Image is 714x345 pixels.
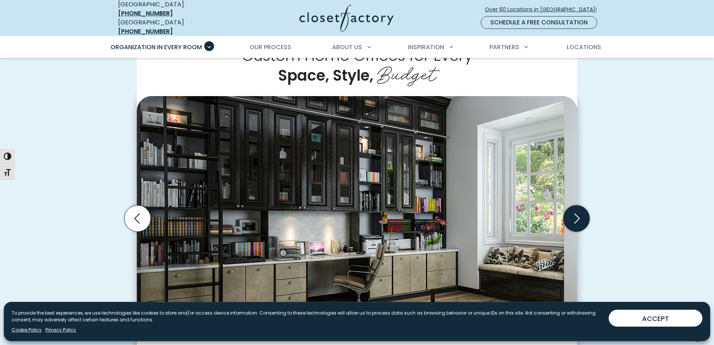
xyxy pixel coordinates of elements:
[299,5,394,32] img: Closet Factory Logo
[111,43,202,51] span: Organization in Every Room
[481,16,597,29] a: Schedule a Free Consultation
[137,96,577,327] img: Home office wall unit with rolling ladder, glass panel doors, and integrated LED lighting.
[567,43,601,51] span: Locations
[560,202,593,235] button: Next slide
[485,6,603,14] span: Over 60 Locations in [GEOGRAPHIC_DATA]!
[377,57,436,87] span: Budget
[250,43,291,51] span: Our Process
[609,310,702,327] button: ACCEPT
[118,18,227,36] div: [GEOGRAPHIC_DATA]
[105,37,609,58] nav: Primary Menu
[45,327,76,333] a: Privacy Policy
[485,3,603,16] a: Over 60 Locations in [GEOGRAPHIC_DATA]!
[408,43,444,51] span: Inspiration
[278,65,373,86] span: Space, Style,
[12,327,42,333] a: Cookie Policy
[12,310,603,323] p: To provide the best experiences, we use technologies like cookies to store and/or access device i...
[118,27,173,36] a: [PHONE_NUMBER]
[118,9,173,18] a: [PHONE_NUMBER]
[489,43,519,51] span: Partners
[332,43,362,51] span: About Us
[121,202,154,235] button: Previous slide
